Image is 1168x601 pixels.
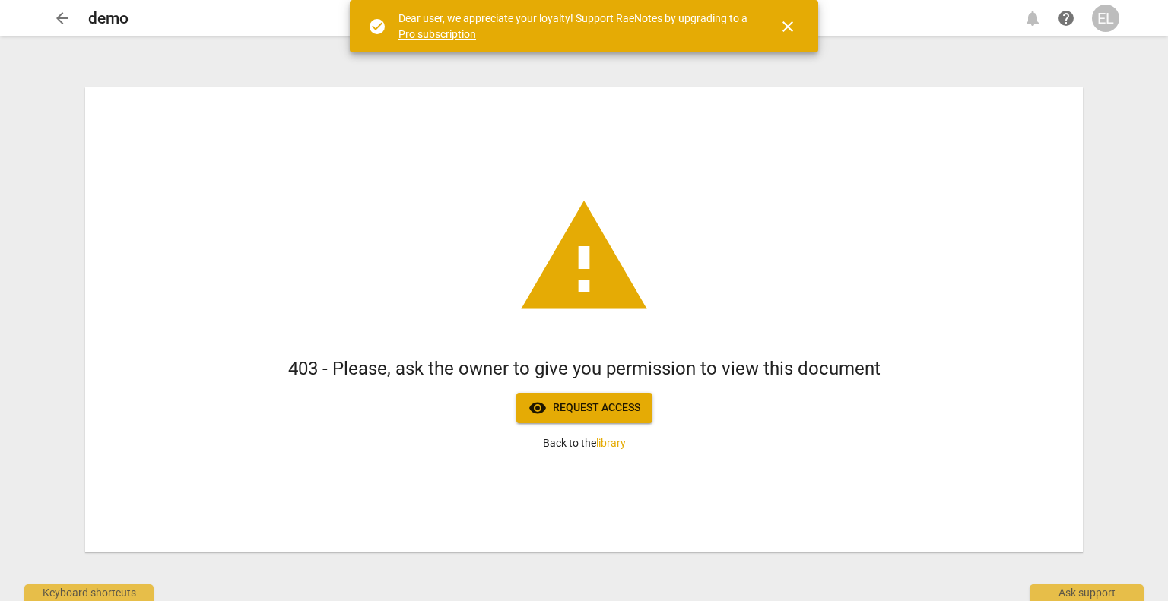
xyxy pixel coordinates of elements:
[516,393,652,423] button: Request access
[368,17,386,36] span: check_circle
[1057,9,1075,27] span: help
[528,399,640,417] span: Request access
[516,189,652,326] span: warning
[88,9,129,28] h2: demo
[543,435,626,451] p: Back to the
[1030,584,1144,601] div: Ask support
[528,399,547,417] span: visibility
[24,584,154,601] div: Keyboard shortcuts
[398,11,751,42] div: Dear user, we appreciate your loyalty! Support RaeNotes by upgrading to a
[53,9,71,27] span: arrow_back
[1092,5,1119,32] button: EL
[596,437,626,449] a: library
[288,356,881,381] h1: 403 - Please, ask the owner to give you permission to view this document
[1052,5,1080,32] a: Help
[779,17,797,36] span: close
[770,8,806,45] button: Close
[398,28,476,40] a: Pro subscription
